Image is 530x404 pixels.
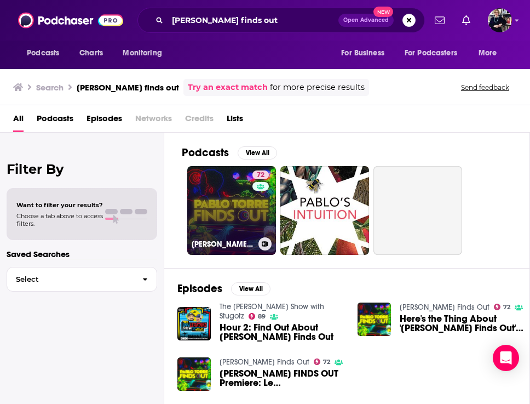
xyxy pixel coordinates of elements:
[182,146,277,160] a: PodcastsView All
[227,110,243,132] a: Lists
[231,282,270,295] button: View All
[405,45,457,61] span: For Podcasters
[333,43,398,64] button: open menu
[220,369,344,388] a: PABLO TORRE FINDS OUT Premiere: Le Batard’s Lost Trump Tapes, Revealed
[400,303,489,312] a: Pablo Torre Finds Out
[270,81,365,94] span: for more precise results
[188,81,268,94] a: Try an exact match
[168,12,338,29] input: Search podcasts, credits, & more...
[177,307,211,340] img: Hour 2: Find Out About Pablo Torre Finds Out
[314,359,331,365] a: 72
[187,166,276,255] a: 72[PERSON_NAME] Finds Out
[397,43,473,64] button: open menu
[7,276,134,283] span: Select
[123,45,162,61] span: Monitoring
[479,45,497,61] span: More
[87,110,122,132] a: Episodes
[115,43,176,64] button: open menu
[192,240,254,249] h3: [PERSON_NAME] Finds Out
[252,170,269,179] a: 72
[220,323,344,342] a: Hour 2: Find Out About Pablo Torre Finds Out
[220,302,324,321] a: The Dan Le Batard Show with Stugotz
[488,8,512,32] span: Logged in as ndewey
[503,305,510,310] span: 72
[494,304,511,310] a: 72
[77,82,179,93] h3: [PERSON_NAME] finds out
[72,43,110,64] a: Charts
[430,11,449,30] a: Show notifications dropdown
[177,282,222,295] h2: Episodes
[185,110,214,132] span: Credits
[220,357,309,367] a: Pablo Torre Finds Out
[220,323,344,342] span: Hour 2: Find Out About [PERSON_NAME] Finds Out
[488,8,512,32] button: Show profile menu
[458,11,475,30] a: Show notifications dropdown
[258,314,266,319] span: 89
[19,43,73,64] button: open menu
[7,161,157,177] h2: Filter By
[7,249,157,259] p: Saved Searches
[358,303,391,336] img: Here's the Thing About 'Pablo Torre Finds Out' — Premiering September 5
[177,357,211,391] img: PABLO TORRE FINDS OUT Premiere: Le Batard’s Lost Trump Tapes, Revealed
[220,369,344,388] span: [PERSON_NAME] FINDS OUT Premiere: Le [PERSON_NAME]’s Lost [PERSON_NAME] Tapes, Revealed
[137,8,425,33] div: Search podcasts, credits, & more...
[135,110,172,132] span: Networks
[323,360,330,365] span: 72
[182,146,229,160] h2: Podcasts
[249,313,266,320] a: 89
[257,170,264,181] span: 72
[177,282,270,295] a: EpisodesView All
[16,212,103,227] span: Choose a tab above to access filters.
[488,8,512,32] img: User Profile
[37,110,73,132] a: Podcasts
[343,18,389,23] span: Open Advanced
[338,14,394,27] button: Open AdvancedNew
[36,82,64,93] h3: Search
[238,146,277,160] button: View All
[400,314,525,333] a: Here's the Thing About 'Pablo Torre Finds Out' — Premiering September 5
[471,43,511,64] button: open menu
[458,83,512,92] button: Send feedback
[13,110,24,132] a: All
[16,201,103,209] span: Want to filter your results?
[373,7,393,17] span: New
[493,345,519,371] div: Open Intercom Messenger
[400,314,525,333] span: Here's the Thing About '[PERSON_NAME] Finds Out' — Premiering [DATE]
[27,45,59,61] span: Podcasts
[341,45,384,61] span: For Business
[7,267,157,292] button: Select
[79,45,103,61] span: Charts
[18,10,123,31] img: Podchaser - Follow, Share and Rate Podcasts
